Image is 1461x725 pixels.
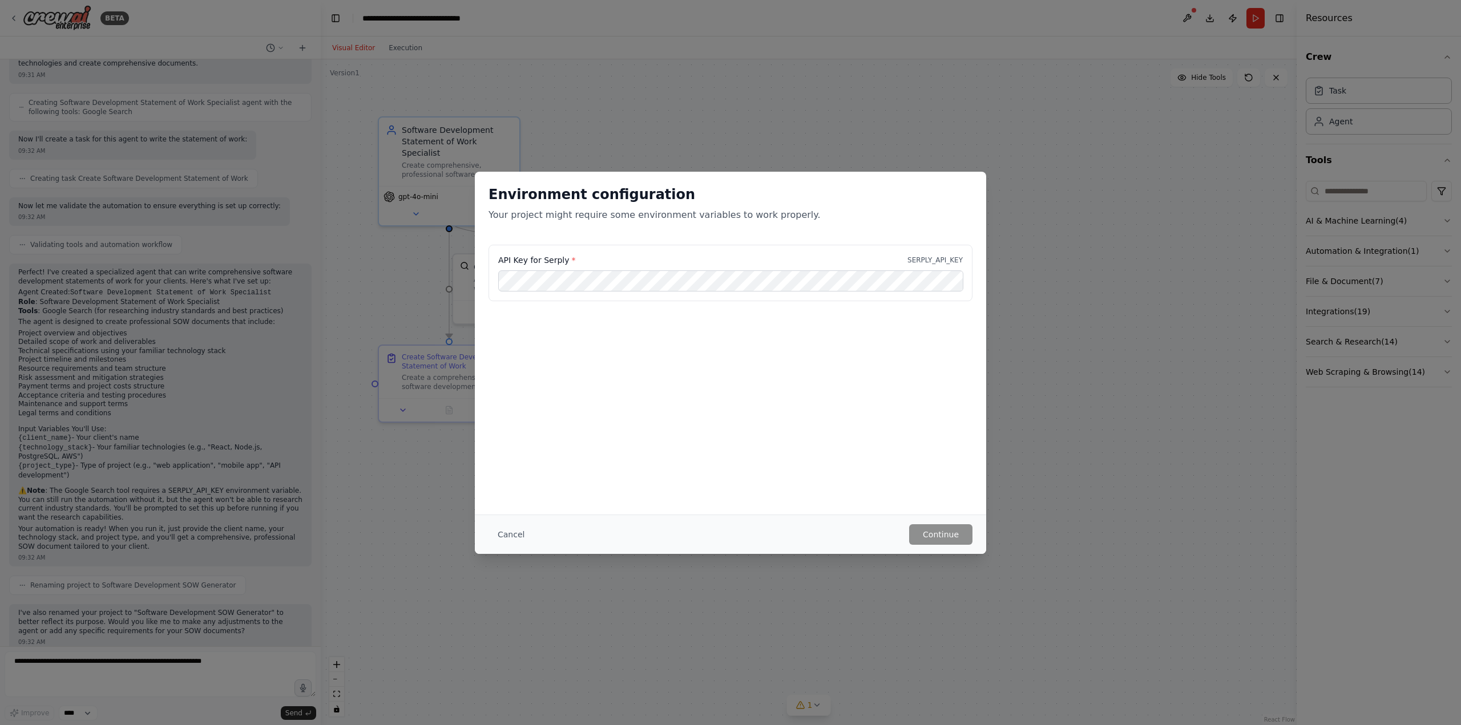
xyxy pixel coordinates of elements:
p: SERPLY_API_KEY [907,256,963,265]
button: Cancel [489,524,534,545]
h2: Environment configuration [489,185,972,204]
label: API Key for Serply [498,254,575,266]
button: Continue [909,524,972,545]
p: Your project might require some environment variables to work properly. [489,208,972,222]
